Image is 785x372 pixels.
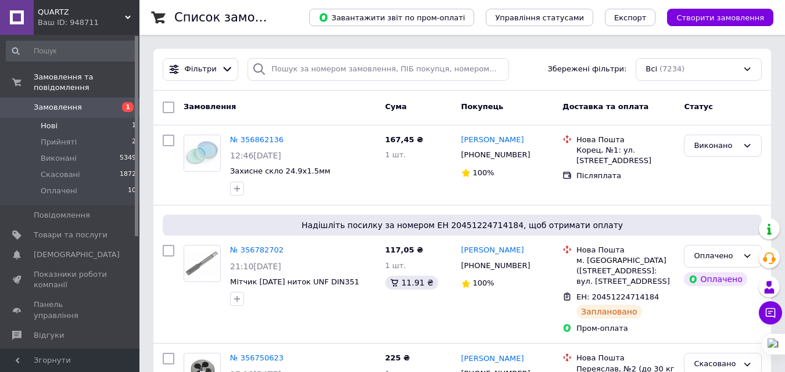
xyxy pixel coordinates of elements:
[385,276,438,290] div: 11.91 ₴
[461,135,524,146] a: [PERSON_NAME]
[34,330,64,341] span: Відгуки
[461,353,524,364] a: [PERSON_NAME]
[385,261,406,270] span: 1 шт.
[41,153,77,164] span: Виконані
[132,121,136,131] span: 1
[34,269,107,290] span: Показники роботи компанії
[132,137,136,147] span: 2
[655,13,773,21] a: Створити замовлення
[576,305,642,319] div: Заплановано
[385,150,406,159] span: 1 шт.
[385,135,424,144] span: 167,45 ₴
[694,250,738,262] div: Оплачено
[122,102,134,112] span: 1
[486,9,593,26] button: Управління статусами
[605,9,656,26] button: Експорт
[230,167,331,175] a: Захисне скло 24.9х1.5мм
[184,250,220,277] img: Фото товару
[34,250,120,260] span: [DEMOGRAPHIC_DATA]
[248,58,508,81] input: Пошук за номером замовлення, ПІБ покупця, номером телефону, Email, номером накладної
[576,353,675,363] div: Нова Пошта
[576,145,675,166] div: Корец, №1: ул. [STREET_ADDRESS]
[318,12,465,23] span: Завантажити звіт по пром-оплаті
[41,186,77,196] span: Оплачені
[128,186,136,196] span: 10
[576,255,675,287] div: м. [GEOGRAPHIC_DATA] ([STREET_ADDRESS]: вул. [STREET_ADDRESS]
[230,262,281,271] span: 21:10[DATE]
[120,153,136,164] span: 5349
[34,230,107,240] span: Товари та послуги
[34,72,139,93] span: Замовлення та повідомлення
[184,135,221,172] a: Фото товару
[694,358,738,370] div: Скасовано
[309,9,474,26] button: Завантажити звіт по пром-оплаті
[562,102,648,111] span: Доставка та оплата
[684,272,747,286] div: Оплачено
[385,353,410,362] span: 225 ₴
[41,137,77,147] span: Прийняті
[230,151,281,160] span: 12:46[DATE]
[461,150,530,159] span: [PHONE_NUMBER]
[184,245,221,282] a: Фото товару
[120,169,136,180] span: 1872
[547,64,626,75] span: Збережені фільтри:
[676,13,764,22] span: Створити замовлення
[684,102,713,111] span: Статус
[473,279,494,287] span: 100%
[34,210,90,221] span: Повідомлення
[659,64,684,73] span: (7234)
[230,277,359,286] a: Мітчик [DATE] ниток UNF DIN351
[167,219,757,231] span: Надішліть посилку за номером ЕН 20451224714184, щоб отримати оплату
[576,245,675,255] div: Нова Пошта
[385,102,407,111] span: Cума
[461,245,524,256] a: [PERSON_NAME]
[385,245,424,254] span: 117,05 ₴
[461,102,504,111] span: Покупець
[34,299,107,320] span: Панель управління
[646,64,657,75] span: Всі
[38,17,139,28] div: Ваш ID: 948711
[184,102,236,111] span: Замовлення
[759,301,782,324] button: Чат з покупцем
[576,171,675,181] div: Післяплата
[34,102,82,113] span: Замовлення
[185,64,217,75] span: Фільтри
[6,41,137,62] input: Пошук
[473,168,494,177] span: 100%
[41,169,80,180] span: Скасовані
[230,135,284,144] a: № 356862136
[230,353,284,362] a: № 356750623
[576,323,675,334] div: Пром-оплата
[576,135,675,145] div: Нова Пошта
[461,261,530,270] span: [PHONE_NUMBER]
[694,140,738,152] div: Виконано
[184,135,220,171] img: Фото товару
[614,13,647,22] span: Експорт
[38,7,125,17] span: QUARTZ
[495,13,584,22] span: Управління статусами
[230,245,284,254] a: № 356782702
[174,10,292,24] h1: Список замовлень
[41,121,58,131] span: Нові
[576,292,659,301] span: ЕН: 20451224714184
[667,9,773,26] button: Створити замовлення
